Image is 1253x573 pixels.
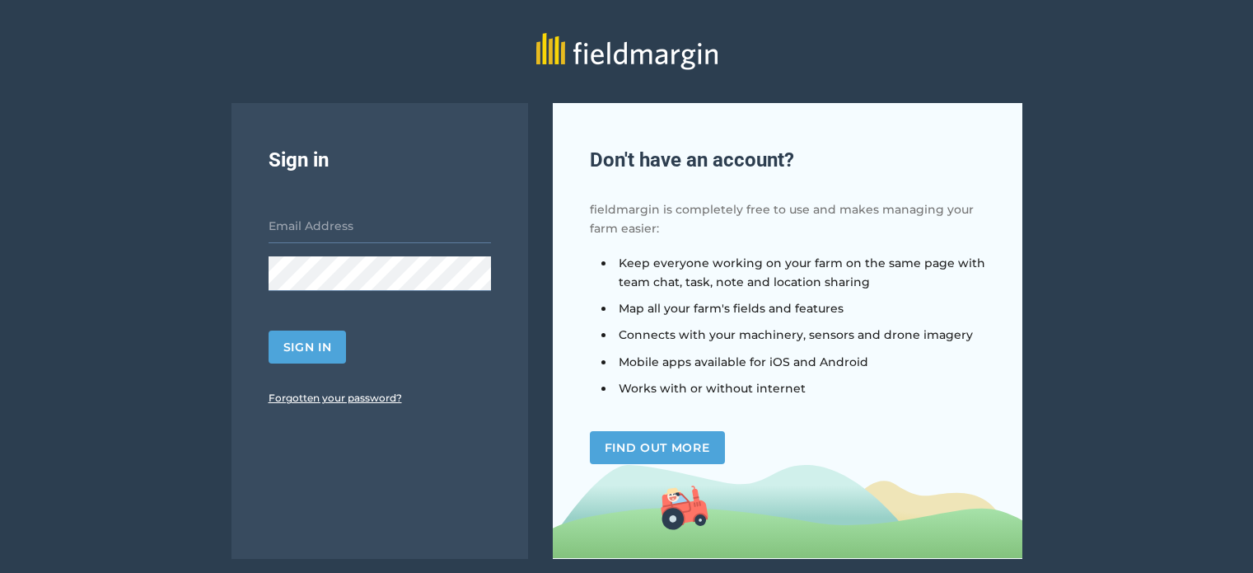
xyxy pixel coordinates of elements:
[615,379,985,397] li: Works with or without internet
[615,299,985,317] li: Map all your farm ' s fields and features
[269,209,491,243] input: Email Address
[615,254,985,291] li: Keep everyone working on your farm on the same page with team chat, task, note and location sharing
[590,200,985,237] p: fieldmargin is completely free to use and makes managing your farm easier:
[590,431,725,464] a: Find out more
[590,144,985,176] h2: Don ' t have an account?
[536,33,718,70] img: fieldmargin logo
[269,331,347,364] button: Sign in
[615,326,985,344] li: Connects with your machinery, sensors and drone imagery
[615,353,985,371] li: Mobile apps available for iOS and Android
[269,392,402,404] a: Forgotten your password?
[269,144,491,176] h2: Sign in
